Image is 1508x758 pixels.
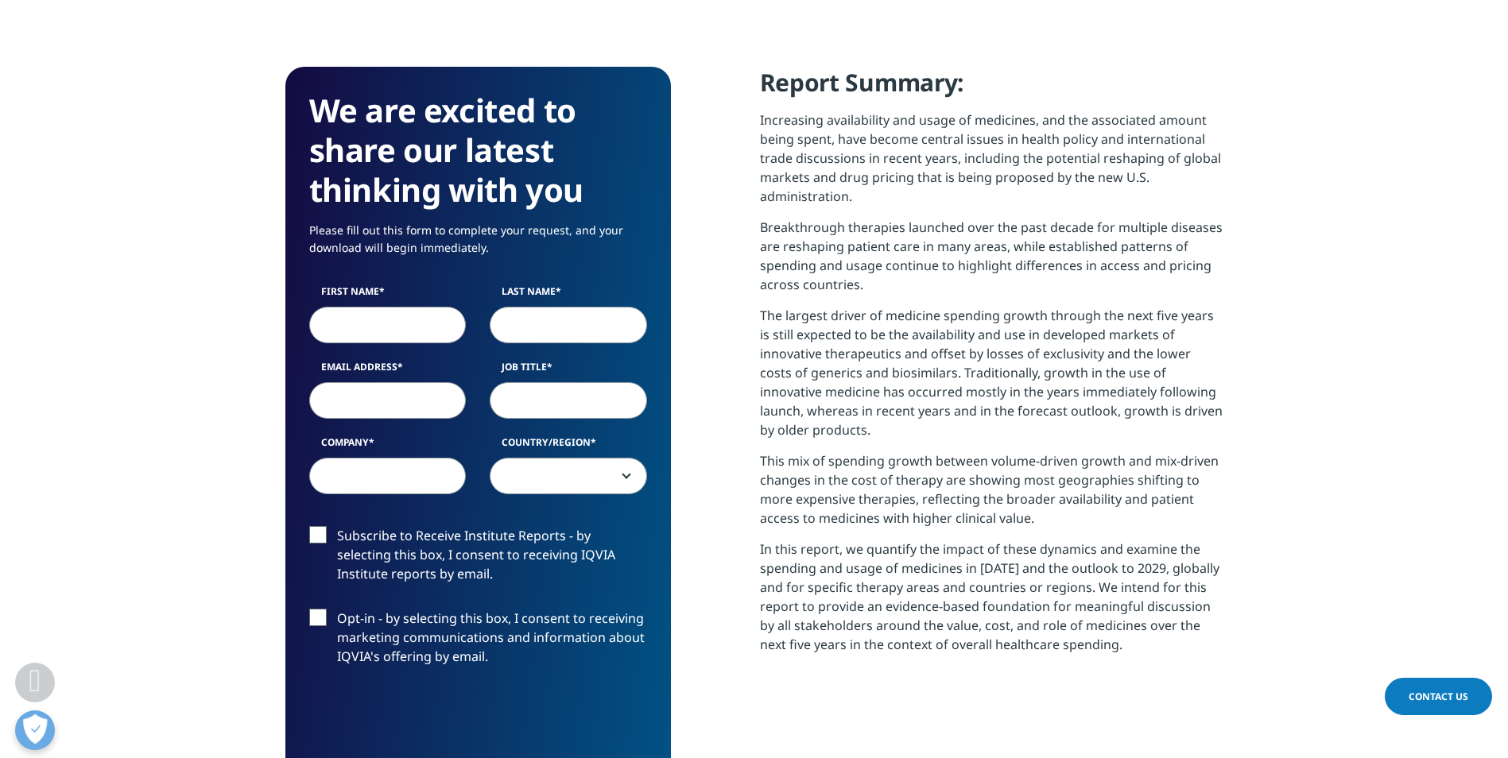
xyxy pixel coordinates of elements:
h4: Report Summary: [760,67,1223,110]
label: Email Address [309,360,467,382]
label: Job Title [490,360,647,382]
h3: We are excited to share our latest thinking with you [309,91,647,210]
p: In this report, we quantify the impact of these dynamics and examine the spending and usage of me... [760,539,1223,666]
label: Company [309,435,467,458]
iframe: reCAPTCHA [309,691,551,753]
label: Subscribe to Receive Institute Reports - by selecting this box, I consent to receiving IQVIA Inst... [309,526,647,592]
p: Breakthrough therapies launched over the past decade for multiple diseases are reshaping patient ... [760,218,1223,306]
p: Increasing availability and usage of medicines, and the associated amount being spent, have becom... [760,110,1223,218]
button: Open Preferences [15,710,55,750]
a: Contact Us [1385,678,1492,715]
label: Opt-in - by selecting this box, I consent to receiving marketing communications and information a... [309,609,647,675]
p: This mix of spending growth between volume-driven growth and mix-driven changes in the cost of th... [760,451,1223,539]
p: The largest driver of medicine spending growth through the next five years is still expected to b... [760,306,1223,451]
p: Please fill out this form to complete your request, and your download will begin immediately. [309,222,647,269]
label: Last Name [490,284,647,307]
span: Contact Us [1409,690,1468,703]
label: Country/Region [490,435,647,458]
label: First Name [309,284,467,307]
